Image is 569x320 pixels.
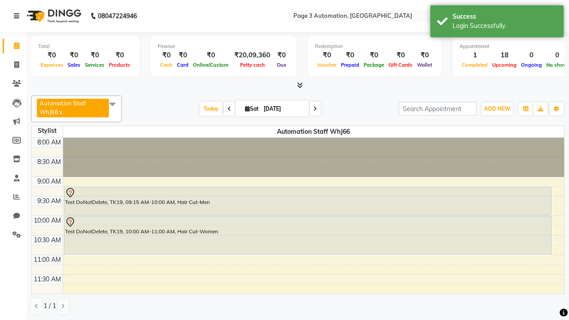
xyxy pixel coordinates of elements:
[482,103,513,115] button: ADD NEW
[315,62,339,68] span: Voucher
[261,102,305,116] input: 2025-10-04
[58,108,62,116] a: x
[275,62,289,68] span: Due
[64,216,551,254] div: Test DoNotDelete, TK19, 10:00 AM-11:00 AM, Hair Cut-Women
[107,62,132,68] span: Products
[36,138,63,147] div: 8:00 AM
[453,21,557,31] div: Login Successfully.
[32,275,63,284] div: 11:30 AM
[38,50,65,60] div: ₹0
[490,50,519,60] div: 18
[460,50,490,60] div: 1
[231,50,274,60] div: ₹20,09,360
[399,102,477,116] input: Search Appointment
[386,50,415,60] div: ₹0
[361,50,386,60] div: ₹0
[519,50,544,60] div: 0
[490,62,519,68] span: Upcoming
[38,43,132,50] div: Total
[36,157,63,167] div: 8:30 AM
[243,105,261,112] span: Sat
[38,62,65,68] span: Expenses
[315,50,339,60] div: ₹0
[107,50,132,60] div: ₹0
[158,43,289,50] div: Finance
[386,62,415,68] span: Gift Cards
[361,62,386,68] span: Package
[415,62,434,68] span: Wallet
[315,43,434,50] div: Redemption
[65,62,83,68] span: Sales
[36,177,63,186] div: 9:00 AM
[32,255,63,264] div: 11:00 AM
[44,301,56,311] span: 1 / 1
[32,236,63,245] div: 10:30 AM
[238,62,267,68] span: Petty cash
[83,62,107,68] span: Services
[415,50,434,60] div: ₹0
[158,50,175,60] div: ₹0
[64,187,551,215] div: Test DoNotDelete, TK19, 09:15 AM-10:00 AM, Hair Cut-Men
[158,62,175,68] span: Cash
[175,62,191,68] span: Card
[175,50,191,60] div: ₹0
[460,62,490,68] span: Completed
[339,62,361,68] span: Prepaid
[484,105,510,112] span: ADD NEW
[191,50,231,60] div: ₹0
[83,50,107,60] div: ₹0
[32,216,63,225] div: 10:00 AM
[274,50,289,60] div: ₹0
[98,4,137,28] b: 08047224946
[36,196,63,206] div: 9:30 AM
[519,62,544,68] span: Ongoing
[40,100,86,116] span: Automation Staff WhJ66
[453,12,557,21] div: Success
[32,126,63,136] div: Stylist
[23,4,84,28] img: logo
[191,62,231,68] span: Online/Custom
[63,126,565,137] span: Automation Staff WhJ66
[339,50,361,60] div: ₹0
[65,50,83,60] div: ₹0
[200,102,222,116] span: Today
